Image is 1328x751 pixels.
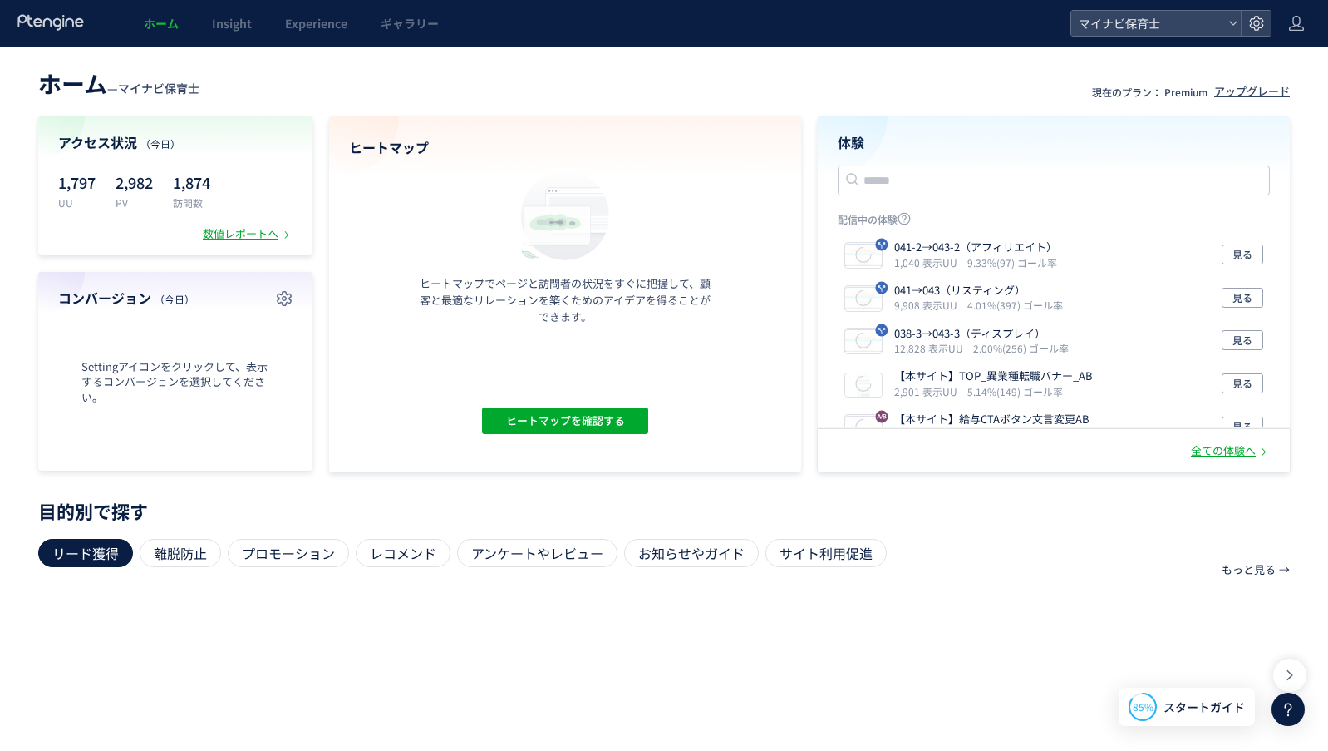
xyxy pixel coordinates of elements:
[58,169,96,195] p: 1,797
[140,539,221,567] div: 離脱防止
[203,226,293,242] div: 数値レポートへ
[457,539,617,567] div: アンケートやレビュー
[1214,84,1290,100] div: アップグレード
[38,539,133,567] div: リード獲得
[1222,556,1276,584] p: もっと見る
[116,169,153,195] p: 2,982
[349,138,781,157] h4: ヒートマップ
[116,195,153,210] p: PV
[38,67,107,100] span: ホーム
[58,133,293,152] h4: アクセス状況
[506,408,625,434] span: ヒートマップを確認する
[1133,699,1153,714] span: 85%
[38,67,199,100] div: —
[1163,699,1245,716] span: スタートガイド
[173,169,210,195] p: 1,874
[118,80,199,96] span: マイナビ保育士
[1279,556,1290,584] p: →
[140,136,180,151] span: （今日）
[1092,85,1207,99] p: 現在のプラン： Premium
[765,539,887,567] div: サイト利用促進
[482,408,648,434] button: ヒートマップを確認する
[1074,11,1222,36] span: マイナビ保育士
[416,275,715,325] p: ヒートマップでページと訪問者の状況をすぐに把握して、顧客と最適なリレーションを築くためのアイデアを得ることができます。
[38,506,1290,516] p: 目的別で探す
[155,292,194,306] span: （今日）
[381,15,439,32] span: ギャラリー
[58,359,293,406] span: Settingアイコンをクリックして、表示するコンバージョンを選択してください。
[212,15,252,32] span: Insight
[58,289,293,308] h4: コンバージョン
[624,539,759,567] div: お知らせやガイド
[356,539,450,567] div: レコメンド
[144,15,179,32] span: ホーム
[173,195,210,210] p: 訪問数
[285,15,347,32] span: Experience
[228,539,349,567] div: プロモーション
[58,195,96,210] p: UU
